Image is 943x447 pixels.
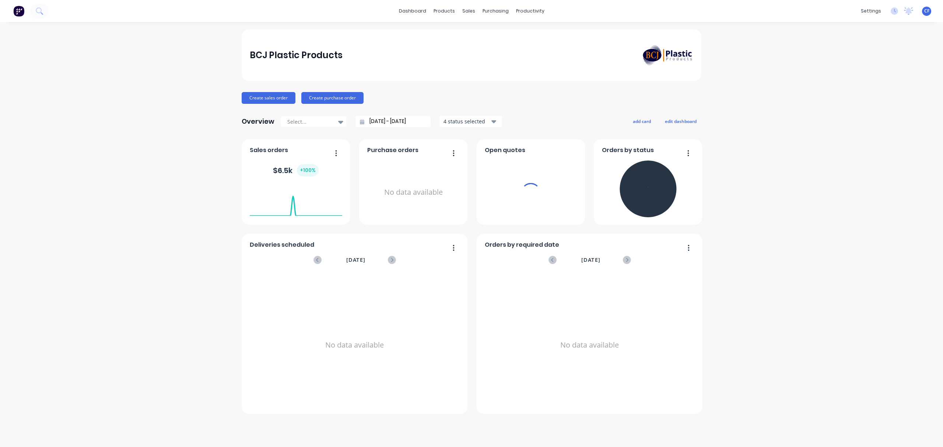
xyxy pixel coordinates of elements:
button: 4 status selected [439,116,502,127]
span: [DATE] [581,256,600,264]
div: products [430,6,459,17]
button: edit dashboard [660,116,701,126]
span: [DATE] [346,256,365,264]
div: BCJ Plastic Products [250,48,343,63]
div: $ 6.5k [273,164,319,176]
span: Open quotes [485,146,525,155]
div: No data available [485,274,695,416]
button: Create purchase order [301,92,364,104]
span: Orders by required date [485,240,559,249]
div: No data available [250,274,460,416]
span: Sales orders [250,146,288,155]
button: Create sales order [242,92,295,104]
div: No data available [367,158,460,227]
div: 4 status selected [444,117,490,125]
div: + 100 % [297,164,319,176]
div: sales [459,6,479,17]
img: BCJ Plastic Products [642,44,693,66]
span: CF [924,8,929,14]
img: Factory [13,6,24,17]
div: Overview [242,114,274,129]
span: Orders by status [602,146,654,155]
div: settings [857,6,885,17]
button: add card [628,116,656,126]
a: dashboard [395,6,430,17]
div: purchasing [479,6,512,17]
span: Purchase orders [367,146,418,155]
div: productivity [512,6,548,17]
